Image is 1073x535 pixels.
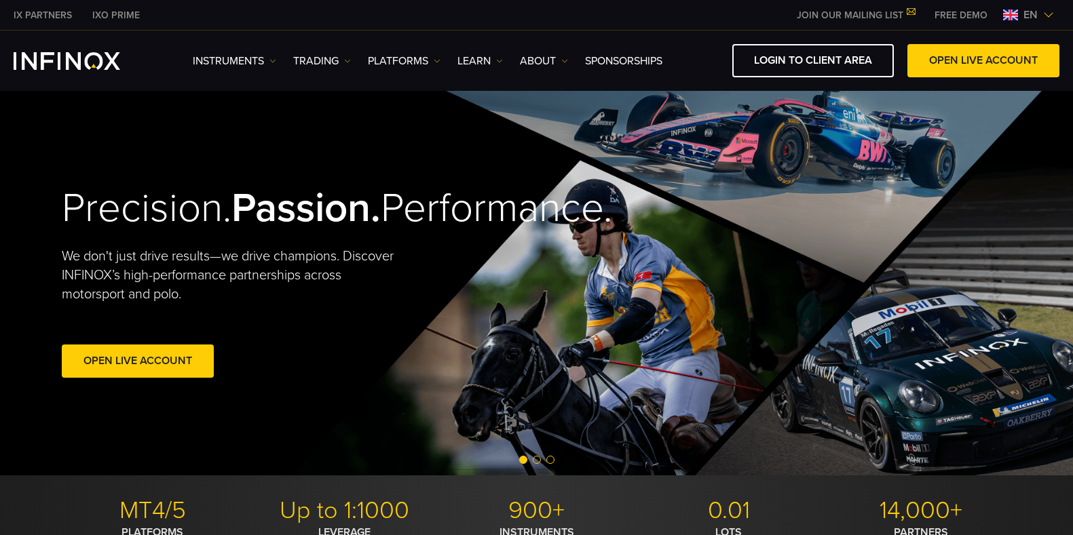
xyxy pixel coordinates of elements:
[62,496,244,526] p: MT4/5
[533,456,541,464] span: Go to slide 2
[830,496,1012,526] p: 14,000+
[446,496,628,526] p: 900+
[787,9,924,21] a: JOIN OUR MAILING LIST
[1018,7,1043,23] span: en
[585,53,662,69] a: SPONSORSHIPS
[193,53,276,69] a: Instruments
[907,44,1059,77] a: OPEN LIVE ACCOUNT
[638,496,820,526] p: 0.01
[732,44,894,77] a: LOGIN TO CLIENT AREA
[82,8,150,22] a: INFINOX
[519,456,527,464] span: Go to slide 1
[368,53,440,69] a: PLATFORMS
[3,8,82,22] a: INFINOX
[546,456,554,464] span: Go to slide 3
[520,53,568,69] a: ABOUT
[254,496,436,526] p: Up to 1:1000
[62,184,489,233] h2: Precision. Performance.
[231,184,381,233] strong: Passion.
[14,52,152,70] a: INFINOX Logo
[293,53,351,69] a: TRADING
[924,8,998,22] a: INFINOX MENU
[62,344,214,378] a: Open Live Account
[457,53,503,69] a: Learn
[62,247,404,304] p: We don't just drive results—we drive champions. Discover INFINOX’s high-performance partnerships ...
